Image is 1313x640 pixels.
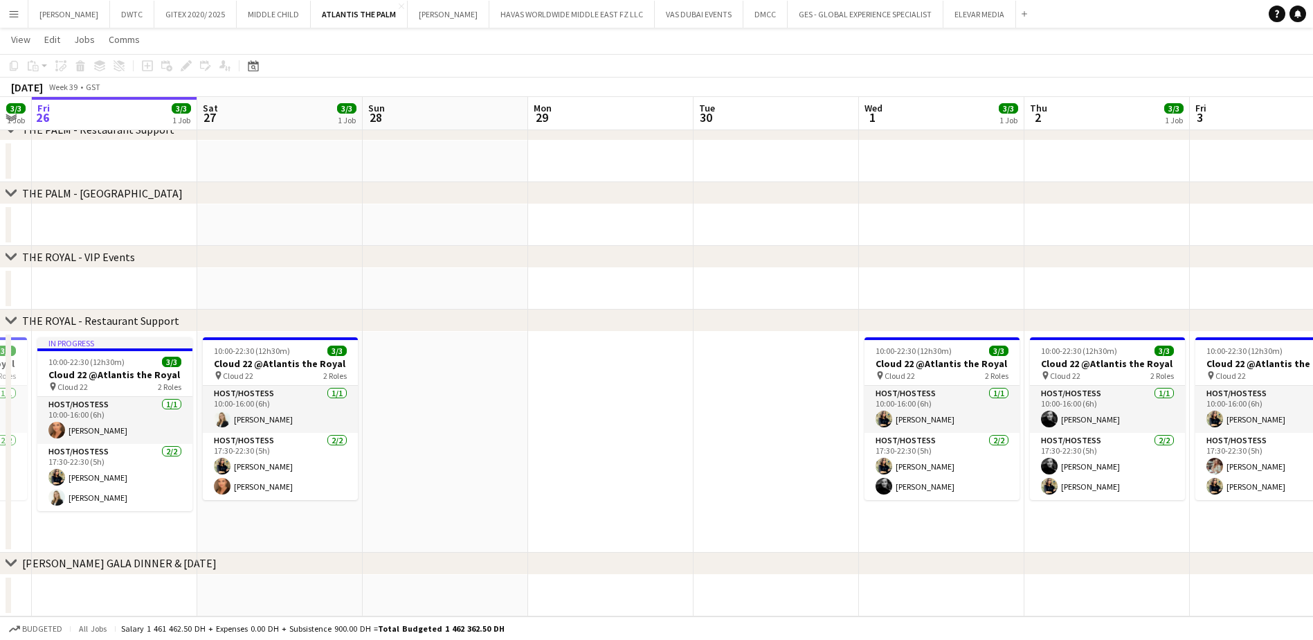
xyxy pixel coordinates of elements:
[11,80,43,94] div: [DATE]
[655,1,743,28] button: VAS DUBAI EVENTS
[311,1,408,28] button: ATLANTIS THE PALM
[7,621,64,637] button: Budgeted
[6,30,36,48] a: View
[22,250,135,264] div: THE ROYAL - VIP Events
[788,1,943,28] button: GES - GLOBAL EXPERIENCE SPECIALIST
[154,1,237,28] button: GITEX 2020/ 2025
[86,82,100,92] div: GST
[109,33,140,46] span: Comms
[489,1,655,28] button: HAVAS WORLDWIDE MIDDLE EAST FZ LLC
[408,1,489,28] button: [PERSON_NAME]
[46,82,80,92] span: Week 39
[943,1,1016,28] button: ELEVAR MEDIA
[76,623,109,634] span: All jobs
[74,33,95,46] span: Jobs
[11,33,30,46] span: View
[28,1,110,28] button: [PERSON_NAME]
[44,33,60,46] span: Edit
[103,30,145,48] a: Comms
[121,623,505,634] div: Salary 1 461 462.50 DH + Expenses 0.00 DH + Subsistence 900.00 DH =
[743,1,788,28] button: DMCC
[22,624,62,634] span: Budgeted
[69,30,100,48] a: Jobs
[39,30,66,48] a: Edit
[110,1,154,28] button: DWTC
[22,123,174,136] div: THE PALM - Restaurant Support
[22,556,217,570] div: [PERSON_NAME] GALA DINNER & [DATE]
[378,623,505,634] span: Total Budgeted 1 462 362.50 DH
[237,1,311,28] button: MIDDLE CHILD
[22,186,183,200] div: THE PALM - [GEOGRAPHIC_DATA]
[22,314,179,328] div: THE ROYAL - Restaurant Support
